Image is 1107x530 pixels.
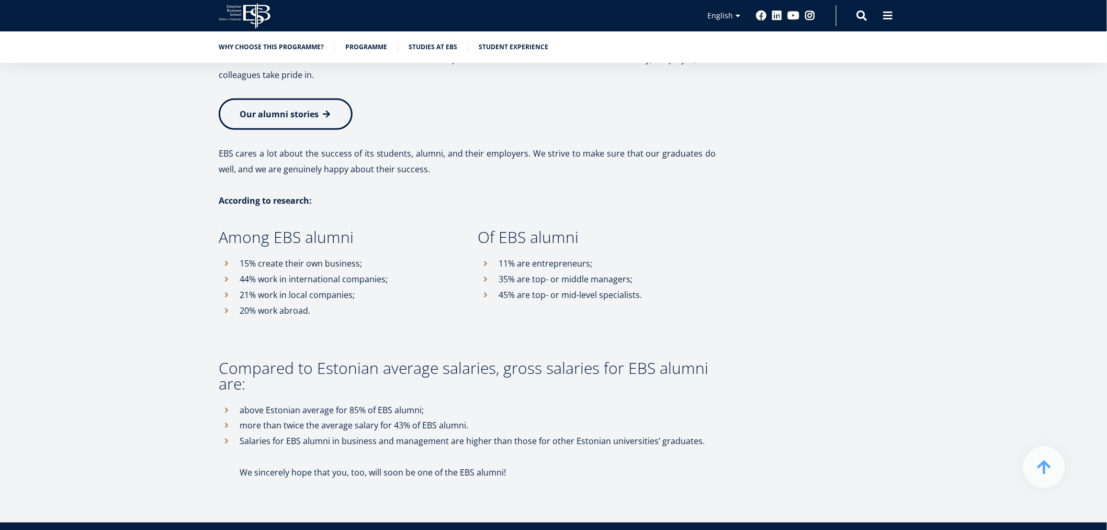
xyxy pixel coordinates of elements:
span: One-year MBA (in Estonian) [12,146,97,155]
h3: Compared to Estonian average salaries, gross salaries for EBS alumni are: [219,360,716,392]
li: 15% create their own business; [219,256,457,271]
p: EBS cares a lot about the success of its students, alumni, and their employers. We strive to make... [219,146,716,177]
p: above Estonian average for 85% of EBS alumni; [240,402,716,418]
h3: Of EBS alumni [478,229,716,245]
li: 21% work in local companies; [219,287,457,303]
h3: Among EBS alumni [219,229,457,245]
a: Facebook [756,10,766,21]
p: We sincerely hope that you, too, will soon be one of the EBS alumni! [240,465,716,481]
p: 35% are top- or middle managers; [499,271,716,287]
a: Our alumni stories [219,98,353,130]
li: 20% work abroad. [219,303,457,318]
span: Our alumni stories [240,108,319,120]
input: Two-year MBA [3,160,9,167]
strong: According to research: [219,195,312,206]
a: Youtube [787,10,799,21]
p: 11% are entrepreneurs; [499,256,716,271]
a: Programme [345,42,387,52]
input: Technology Innovation MBA [3,173,9,180]
span: Two-year MBA [12,159,57,169]
p: Salaries for EBS alumni in business and management are higher than those for other Estonian unive... [240,434,716,449]
a: Studies at EBS [409,42,457,52]
a: Student experience [479,42,548,52]
p: more than twice the average salary for 43% of EBS alumni. [240,418,716,434]
a: Instagram [805,10,815,21]
p: 45% are top- or mid-level specialists. [499,287,716,303]
a: Linkedin [772,10,782,21]
a: Why choose this programme? [219,42,324,52]
li: 44% work in international companies; [219,271,457,287]
span: Last Name [248,1,282,10]
input: One-year MBA (in Estonian) [3,146,9,153]
span: Technology Innovation MBA [12,173,100,182]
